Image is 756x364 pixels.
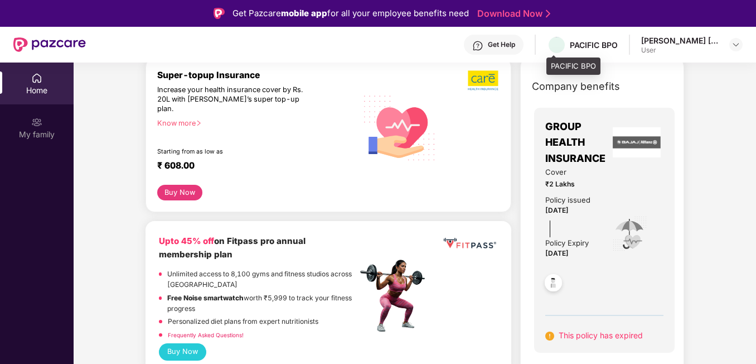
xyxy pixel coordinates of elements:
div: Policy Expiry [545,237,589,249]
img: svg+xml;base64,PHN2ZyB3aWR0aD0iMjAiIGhlaWdodD0iMjAiIHZpZXdCb3g9IjAgMCAyMCAyMCIgZmlsbD0ibm9uZSIgeG... [31,117,42,128]
img: fppp.png [442,234,498,252]
div: ₹ 608.00 [157,160,346,174]
button: Buy Now [157,185,202,201]
img: svg+xml;base64,PHN2ZyB4bWxucz0iaHR0cDovL3d3dy53My5vcmcvMjAwMC9zdmciIHdpZHRoPSIxNiIgaGVpZ2h0PSIxNi... [545,332,554,341]
img: Stroke [546,8,550,20]
p: Unlimited access to 8,100 gyms and fitness studios across [GEOGRAPHIC_DATA] [167,269,357,290]
strong: Free Noise smartwatch [167,294,244,302]
img: svg+xml;base64,PHN2ZyB4bWxucz0iaHR0cDovL3d3dy53My5vcmcvMjAwMC9zdmciIHdpZHRoPSI0OC45NDMiIGhlaWdodD... [540,271,567,298]
span: ₹2 Lakhs [545,179,597,190]
span: [DATE] [545,249,569,257]
span: GROUP HEALTH INSURANCE [545,119,610,166]
div: PACIFIC BPO [570,40,618,50]
img: Logo [214,8,225,19]
img: New Pazcare Logo [13,37,86,52]
button: Buy Now [159,343,206,360]
div: Super-topup Insurance [157,70,357,80]
strong: mobile app [281,8,327,18]
img: svg+xml;base64,PHN2ZyBpZD0iSG9tZSIgeG1sbnM9Imh0dHA6Ly93d3cudzMub3JnLzIwMDAvc3ZnIiB3aWR0aD0iMjAiIG... [31,73,42,84]
img: fpp.png [357,257,435,335]
div: [PERSON_NAME] [PERSON_NAME] [641,35,719,46]
img: Logo%20(2).png [549,33,565,56]
div: PACIFIC BPO [546,58,600,75]
img: svg+xml;base64,PHN2ZyBpZD0iSGVscC0zMngzMiIgeG1sbnM9Imh0dHA6Ly93d3cudzMub3JnLzIwMDAvc3ZnIiB3aWR0aD... [472,40,483,51]
b: Upto 45% off [159,236,214,246]
div: Get Help [488,40,515,49]
b: on Fitpass pro annual membership plan [159,236,306,260]
p: Personalized diet plans from expert nutritionists [168,317,318,327]
div: Increase your health insurance cover by Rs. 20L with [PERSON_NAME]’s super top-up plan. [157,85,309,114]
img: svg+xml;base64,PHN2ZyB4bWxucz0iaHR0cDovL3d3dy53My5vcmcvMjAwMC9zdmciIHhtbG5zOnhsaW5rPSJodHRwOi8vd3... [357,84,442,171]
span: This policy has expired [559,331,643,340]
span: right [196,120,202,126]
span: Cover [545,166,597,178]
div: User [641,46,719,55]
p: worth ₹5,999 to track your fitness progress [167,293,356,314]
div: Starting from as low as [157,148,309,156]
img: insurerLogo [613,127,661,157]
img: icon [612,215,648,252]
span: Company benefits [532,79,620,94]
a: Download Now [477,8,547,20]
div: Get Pazcare for all your employee benefits need [232,7,469,20]
img: svg+xml;base64,PHN2ZyBpZD0iRHJvcGRvd24tMzJ4MzIiIHhtbG5zPSJodHRwOi8vd3d3LnczLm9yZy8yMDAwL3N2ZyIgd2... [731,40,740,49]
img: b5dec4f62d2307b9de63beb79f102df3.png [468,70,500,91]
span: [DATE] [545,206,569,214]
a: Frequently Asked Questions! [168,332,244,338]
div: Know more [157,119,350,127]
div: Policy issued [545,194,590,206]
